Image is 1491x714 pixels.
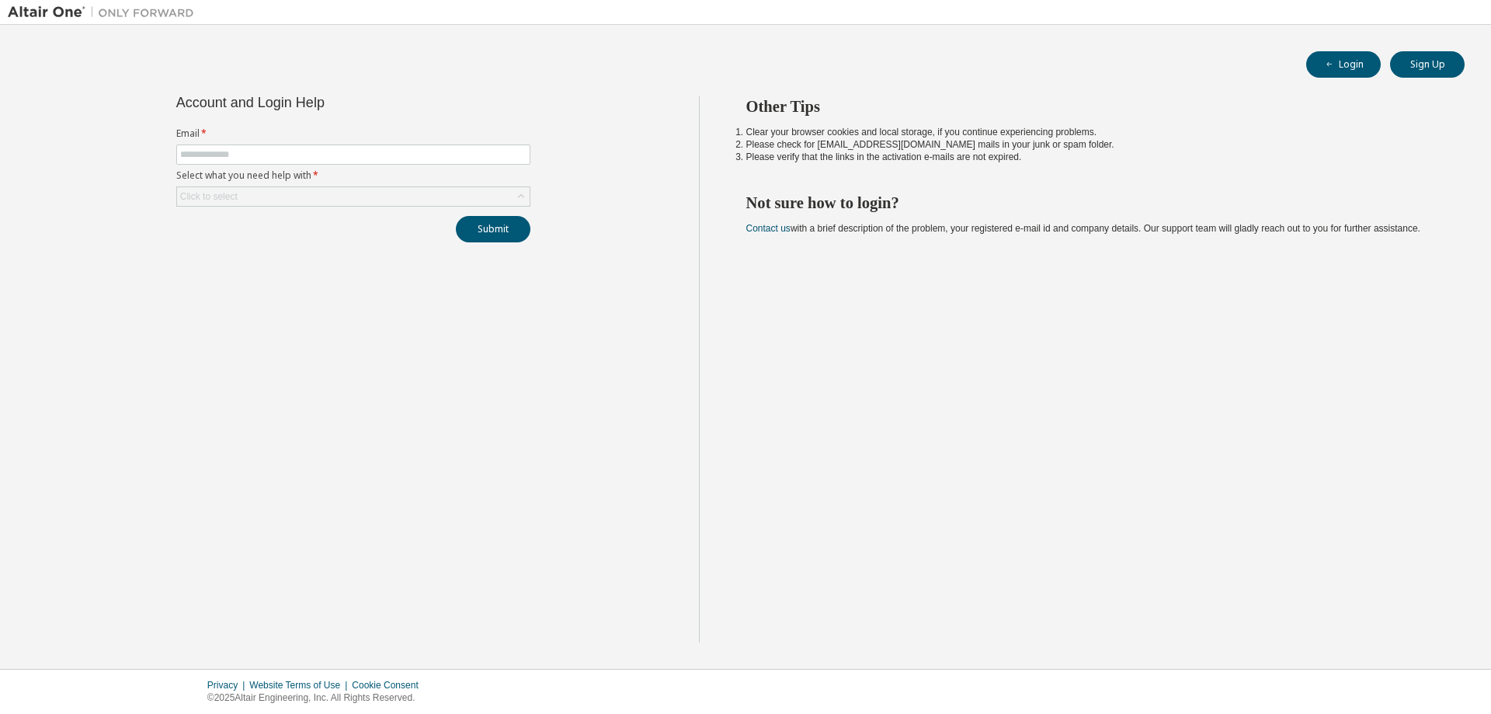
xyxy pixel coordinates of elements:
[1390,51,1465,78] button: Sign Up
[746,151,1437,163] li: Please verify that the links in the activation e-mails are not expired.
[207,691,428,705] p: © 2025 Altair Engineering, Inc. All Rights Reserved.
[180,190,238,203] div: Click to select
[249,679,352,691] div: Website Terms of Use
[1306,51,1381,78] button: Login
[746,193,1437,213] h2: Not sure how to login?
[177,187,530,206] div: Click to select
[207,679,249,691] div: Privacy
[746,223,791,234] a: Contact us
[352,679,427,691] div: Cookie Consent
[176,127,530,140] label: Email
[176,96,460,109] div: Account and Login Help
[746,223,1420,234] span: with a brief description of the problem, your registered e-mail id and company details. Our suppo...
[8,5,202,20] img: Altair One
[456,216,530,242] button: Submit
[746,138,1437,151] li: Please check for [EMAIL_ADDRESS][DOMAIN_NAME] mails in your junk or spam folder.
[746,126,1437,138] li: Clear your browser cookies and local storage, if you continue experiencing problems.
[176,169,530,182] label: Select what you need help with
[746,96,1437,117] h2: Other Tips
